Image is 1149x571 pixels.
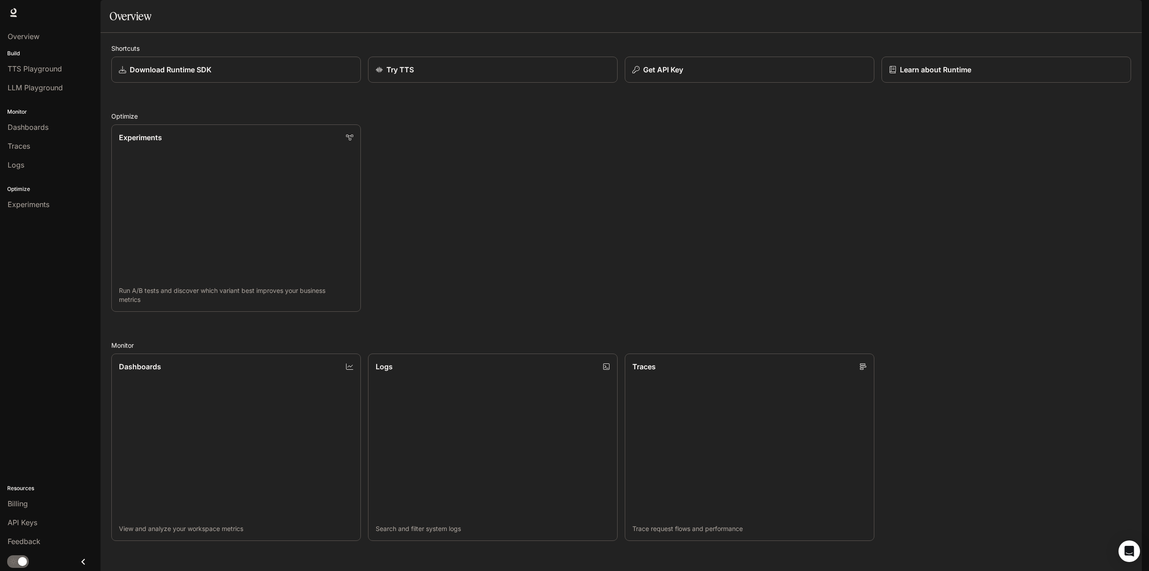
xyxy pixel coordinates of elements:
[111,124,361,312] a: ExperimentsRun A/B tests and discover which variant best improves your business metrics
[625,57,874,83] button: Get API Key
[111,57,361,83] a: Download Runtime SDK
[632,361,656,372] p: Traces
[376,361,393,372] p: Logs
[900,64,971,75] p: Learn about Runtime
[643,64,683,75] p: Get API Key
[111,354,361,541] a: DashboardsView and analyze your workspace metrics
[111,44,1131,53] h2: Shortcuts
[119,361,161,372] p: Dashboards
[1118,540,1140,562] div: Open Intercom Messenger
[111,111,1131,121] h2: Optimize
[110,7,151,25] h1: Overview
[119,524,353,533] p: View and analyze your workspace metrics
[119,286,353,304] p: Run A/B tests and discover which variant best improves your business metrics
[368,354,618,541] a: LogsSearch and filter system logs
[111,341,1131,350] h2: Monitor
[130,64,211,75] p: Download Runtime SDK
[625,354,874,541] a: TracesTrace request flows and performance
[881,57,1131,83] a: Learn about Runtime
[632,524,867,533] p: Trace request flows and performance
[119,132,162,143] p: Experiments
[386,64,414,75] p: Try TTS
[368,57,618,83] a: Try TTS
[376,524,610,533] p: Search and filter system logs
